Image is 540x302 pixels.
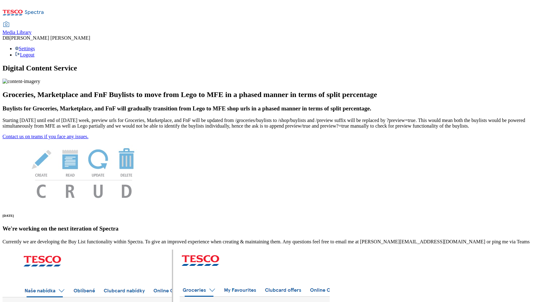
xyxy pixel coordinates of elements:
[2,134,88,139] a: Contact us on teams if you face any issues.
[2,90,537,99] h2: Groceries, Marketplace and FnF Buylists to move from Lego to MFE in a phased manner in terms of s...
[2,22,32,35] a: Media Library
[15,52,34,57] a: Logout
[15,46,35,51] a: Settings
[2,139,165,205] img: News Image
[2,239,537,245] p: Currently we are developing the Buy List functionality within Spectra. To give an improved experi...
[2,79,40,84] img: content-imagery
[2,35,9,41] span: DB
[2,225,537,232] h3: We're working on the next iteration of Spectra
[9,35,90,41] span: [PERSON_NAME] [PERSON_NAME]
[2,64,537,72] h1: Digital Content Service
[2,30,32,35] span: Media Library
[2,214,537,217] h6: [DATE]
[2,118,537,129] p: Starting [DATE] until end of [DATE] week, preview urls for Groceries, Marketplace, and FnF will b...
[2,105,537,112] h3: Buylists for Groceries, Marketplace, and FnF will gradually transition from Lego to MFE shop urls...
